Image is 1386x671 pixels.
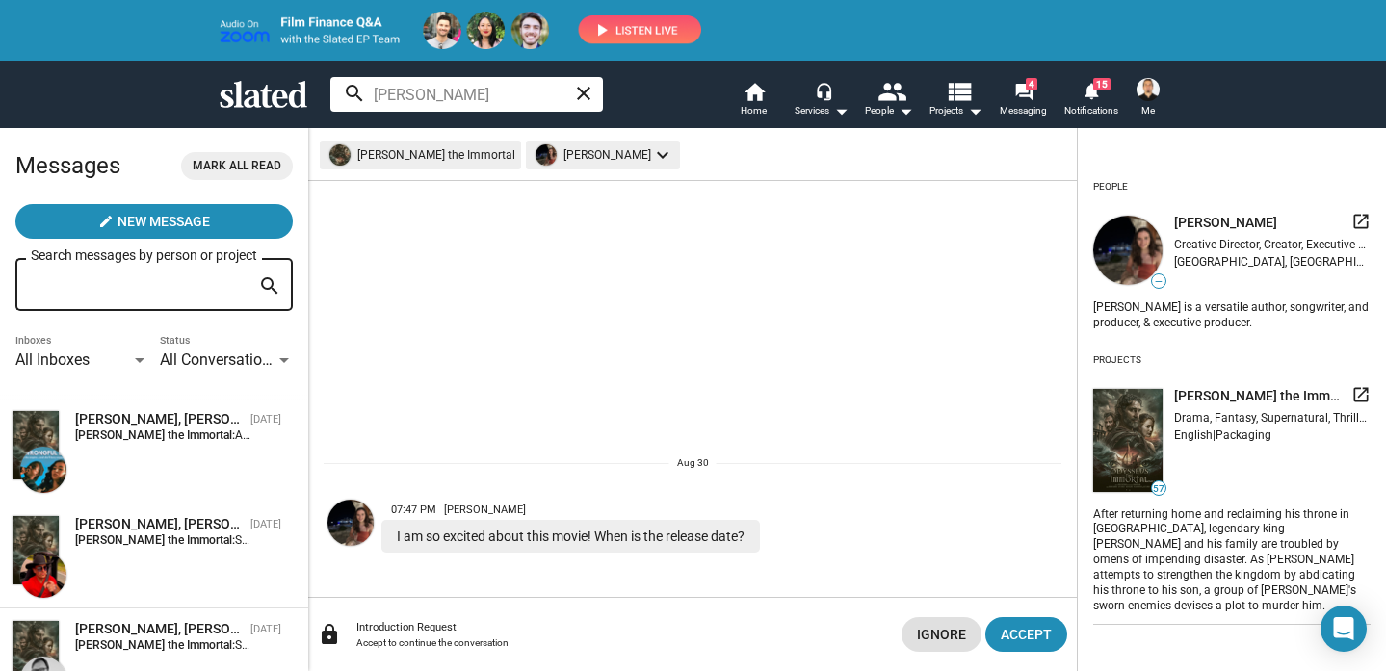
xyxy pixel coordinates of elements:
[324,496,378,556] a: Vanesa Gjolaj
[13,516,59,584] img: Odysseus the Immortal
[1093,503,1371,615] div: After returning home and reclaiming his throne in [GEOGRAPHIC_DATA], legendary king [PERSON_NAME]...
[1093,173,1128,200] div: People
[258,271,281,301] mat-icon: search
[75,533,235,547] strong: [PERSON_NAME] the Immortal:
[1174,255,1371,269] div: [GEOGRAPHIC_DATA], [GEOGRAPHIC_DATA], [GEOGRAPHIC_DATA], [GEOGRAPHIC_DATA]
[356,621,886,633] div: Introduction Request
[572,82,595,105] mat-icon: close
[15,204,293,239] button: New Message
[220,12,701,49] img: promo-live-zoom-ep-team4.png
[1064,99,1118,122] span: Notifications
[985,617,1067,652] button: Accept
[20,552,66,598] img: Franco Pulice
[318,623,341,646] mat-icon: lock
[1026,78,1037,90] span: 4
[250,623,281,635] time: [DATE]
[1093,216,1163,285] img: undefined
[356,637,886,648] div: Accept to continue the conversation
[193,156,281,176] span: Mark all read
[75,620,243,638] div: Lennart B. Sandelin, Odysseus the Immortal
[788,80,855,122] button: Services
[391,503,436,516] span: 07:47 PM
[1001,617,1052,652] span: Accept
[1141,99,1155,122] span: Me
[181,152,293,180] button: Mark all read
[1174,411,1369,425] span: Drama, Fantasy, Supernatural, Thriller
[235,638,1145,652] span: Slated surfaced [PERSON_NAME] the Immortal as a match for my Actor interest. I would love to shar...
[1082,82,1100,100] mat-icon: notifications
[15,142,120,189] h2: Messages
[75,428,235,442] strong: [PERSON_NAME] the Immortal:
[1351,385,1371,404] mat-icon: launch
[118,204,210,239] span: New Message
[160,350,278,369] span: All Conversations
[1174,238,1371,251] div: Creative Director, Creator, Executive Producer, Production Manager, Writer (Source Material)
[1174,428,1213,442] span: English
[1174,214,1277,232] span: [PERSON_NAME]
[13,411,59,479] img: Odysseus the Immortal
[651,143,674,167] mat-icon: keyboard_arrow_down
[1174,387,1344,405] span: [PERSON_NAME] the Immortal
[250,518,281,530] time: [DATE]
[250,413,281,426] time: [DATE]
[902,617,981,652] button: Ignore
[1152,276,1165,287] span: —
[330,77,603,112] input: Search people and projects
[1125,74,1171,124] button: Erman KaplamaMe
[75,515,243,533] div: Franco Pulice, Odysseus the Immortal
[944,77,972,105] mat-icon: view_list
[235,533,1164,547] span: Slated surfaced [PERSON_NAME] the Immortal as a match for my Producer interest. I would love to s...
[98,214,114,229] mat-icon: create
[720,80,788,122] a: Home
[1213,428,1216,442] span: |
[1216,428,1271,442] span: Packaging
[1351,212,1371,231] mat-icon: launch
[929,99,982,122] span: Projects
[1000,99,1047,122] span: Messaging
[990,80,1058,122] a: 4Messaging
[536,144,557,166] img: undefined
[1137,78,1160,101] img: Erman Kaplama
[741,99,767,122] span: Home
[894,99,917,122] mat-icon: arrow_drop_down
[1093,78,1111,90] span: 15
[743,80,766,103] mat-icon: home
[327,500,374,546] img: Vanesa Gjolaj
[1321,606,1367,652] div: Open Intercom Messenger
[75,638,235,652] strong: [PERSON_NAME] the Immortal:
[876,77,904,105] mat-icon: people
[1152,483,1165,495] span: 57
[526,141,680,169] mat-chip: [PERSON_NAME]
[917,617,966,652] span: Ignore
[1058,80,1125,122] a: 15Notifications
[15,350,90,369] span: All Inboxes
[1369,411,1372,425] span: |
[1093,347,1141,374] div: Projects
[855,80,923,122] button: People
[815,82,832,99] mat-icon: headset_mic
[923,80,990,122] button: Projects
[963,99,986,122] mat-icon: arrow_drop_down
[1014,83,1033,101] mat-icon: forum
[20,447,66,493] img: Gail Blatt
[1093,297,1371,331] div: [PERSON_NAME] is a versatile author, songwriter, and producer, & executive producer.
[865,99,913,122] div: People
[75,410,243,428] div: Gail Blatt, Odysseus the Immortal
[381,520,760,553] div: I am so excited about this movie! When is the release date?
[1093,389,1163,492] img: undefined
[829,99,852,122] mat-icon: arrow_drop_down
[795,99,849,122] div: Services
[444,503,526,516] span: [PERSON_NAME]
